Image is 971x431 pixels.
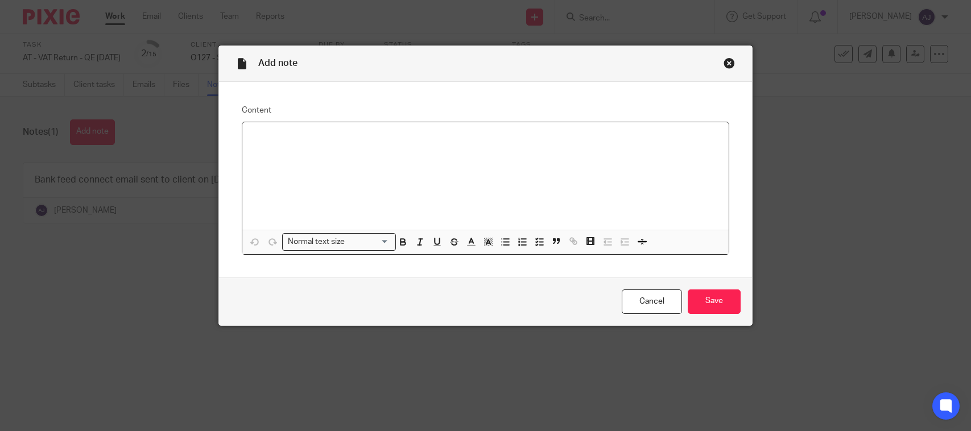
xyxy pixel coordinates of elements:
span: Add note [258,59,298,68]
div: Close this dialog window [724,57,735,69]
a: Cancel [622,289,682,314]
input: Save [688,289,741,314]
div: Search for option [282,233,396,251]
input: Search for option [348,236,389,248]
label: Content [242,105,729,116]
span: Normal text size [285,236,347,248]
